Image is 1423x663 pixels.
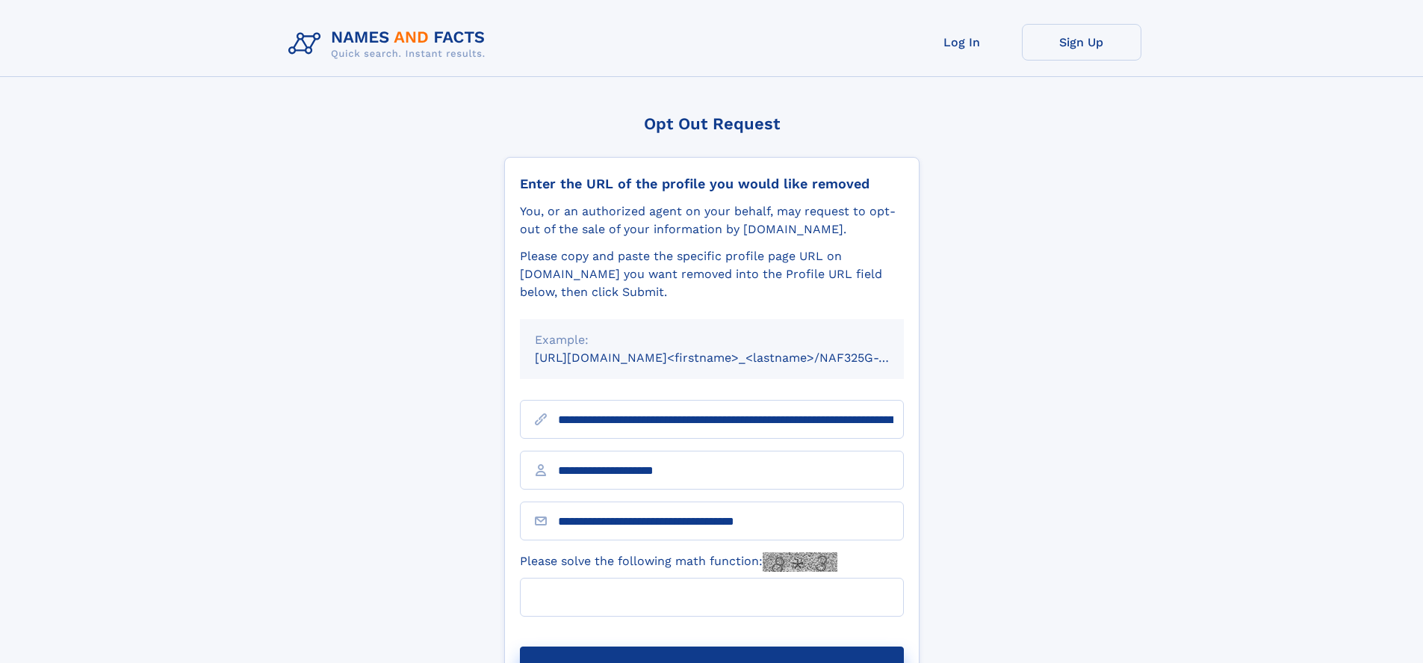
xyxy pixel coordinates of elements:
div: You, or an authorized agent on your behalf, may request to opt-out of the sale of your informatio... [520,203,904,238]
div: Please copy and paste the specific profile page URL on [DOMAIN_NAME] you want removed into the Pr... [520,247,904,301]
img: Logo Names and Facts [282,24,497,64]
div: Example: [535,331,889,349]
a: Log In [902,24,1022,61]
label: Please solve the following math function: [520,552,837,572]
small: [URL][DOMAIN_NAME]<firstname>_<lastname>/NAF325G-xxxxxxxx [535,351,932,365]
div: Opt Out Request [504,114,920,133]
a: Sign Up [1022,24,1141,61]
div: Enter the URL of the profile you would like removed [520,176,904,192]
